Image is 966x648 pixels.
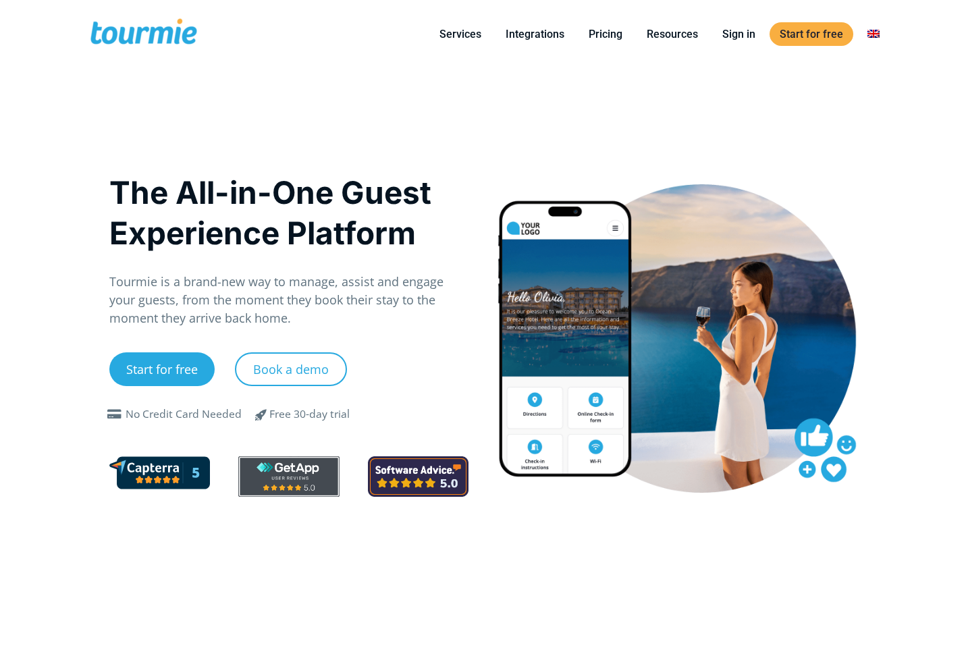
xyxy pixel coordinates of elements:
[245,406,277,423] span: 
[429,26,491,43] a: Services
[104,409,126,420] span: 
[712,26,766,43] a: Sign in
[269,406,350,423] div: Free 30-day trial
[126,406,242,423] div: No Credit Card Needed
[770,22,853,46] a: Start for free
[235,352,347,386] a: Book a demo
[109,273,469,327] p: Tourmie is a brand-new way to manage, assist and engage your guests, from the moment they book th...
[579,26,633,43] a: Pricing
[637,26,708,43] a: Resources
[109,352,215,386] a: Start for free
[109,172,469,253] h1: The All-in-One Guest Experience Platform
[495,26,574,43] a: Integrations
